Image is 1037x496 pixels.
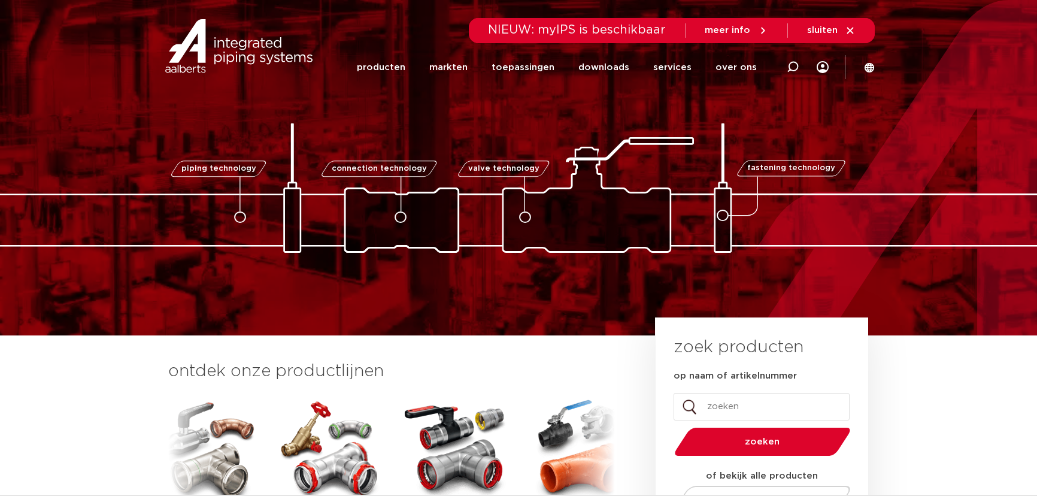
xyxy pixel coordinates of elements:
span: sluiten [807,26,838,35]
h3: zoek producten [674,335,803,359]
a: toepassingen [492,44,554,90]
span: valve technology [468,165,539,173]
a: downloads [578,44,629,90]
strong: of bekijk alle producten [706,471,818,480]
span: meer info [705,26,750,35]
h3: ontdek onze productlijnen [168,359,615,383]
a: services [653,44,692,90]
label: op naam of artikelnummer [674,370,797,382]
nav: Menu [357,44,757,90]
input: zoeken [674,393,850,421]
span: fastening technology [747,165,835,173]
span: connection technology [332,165,427,173]
a: sluiten [807,25,856,36]
a: producten [357,44,405,90]
a: meer info [705,25,768,36]
span: NIEUW: myIPS is beschikbaar [488,24,666,36]
a: markten [429,44,468,90]
span: piping technology [181,165,256,173]
span: zoeken [705,437,820,446]
a: over ons [715,44,757,90]
button: zoeken [670,427,856,457]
